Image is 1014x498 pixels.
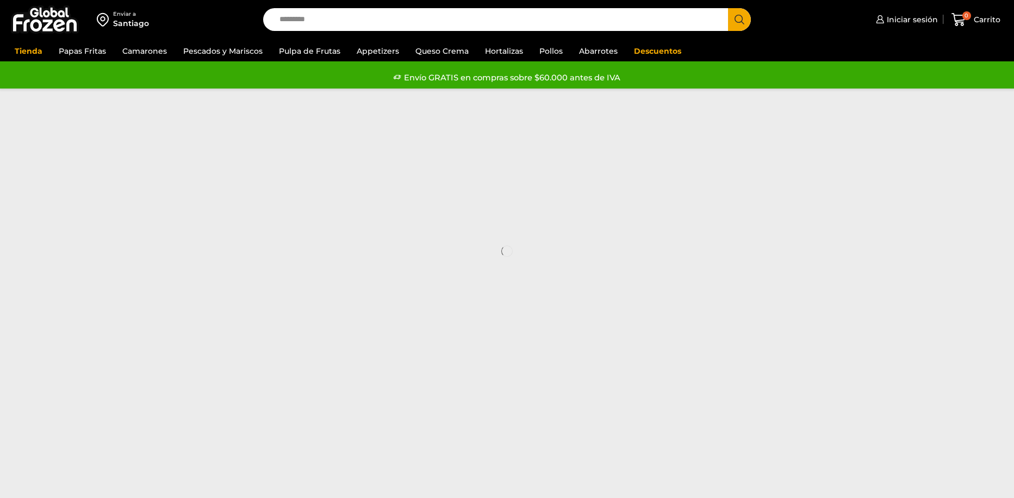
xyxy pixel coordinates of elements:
a: Iniciar sesión [873,9,938,30]
span: 0 [962,11,971,20]
a: Pollos [534,41,568,61]
a: Pescados y Mariscos [178,41,268,61]
a: Queso Crema [410,41,474,61]
img: address-field-icon.svg [97,10,113,29]
a: Papas Fritas [53,41,111,61]
div: Santiago [113,18,149,29]
span: Iniciar sesión [884,14,938,25]
span: Carrito [971,14,1000,25]
a: Appetizers [351,41,405,61]
a: Descuentos [629,41,687,61]
a: 0 Carrito [949,7,1003,33]
a: Tienda [9,41,48,61]
div: Enviar a [113,10,149,18]
a: Camarones [117,41,172,61]
button: Search button [728,8,751,31]
a: Hortalizas [480,41,528,61]
a: Abarrotes [574,41,623,61]
a: Pulpa de Frutas [273,41,346,61]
